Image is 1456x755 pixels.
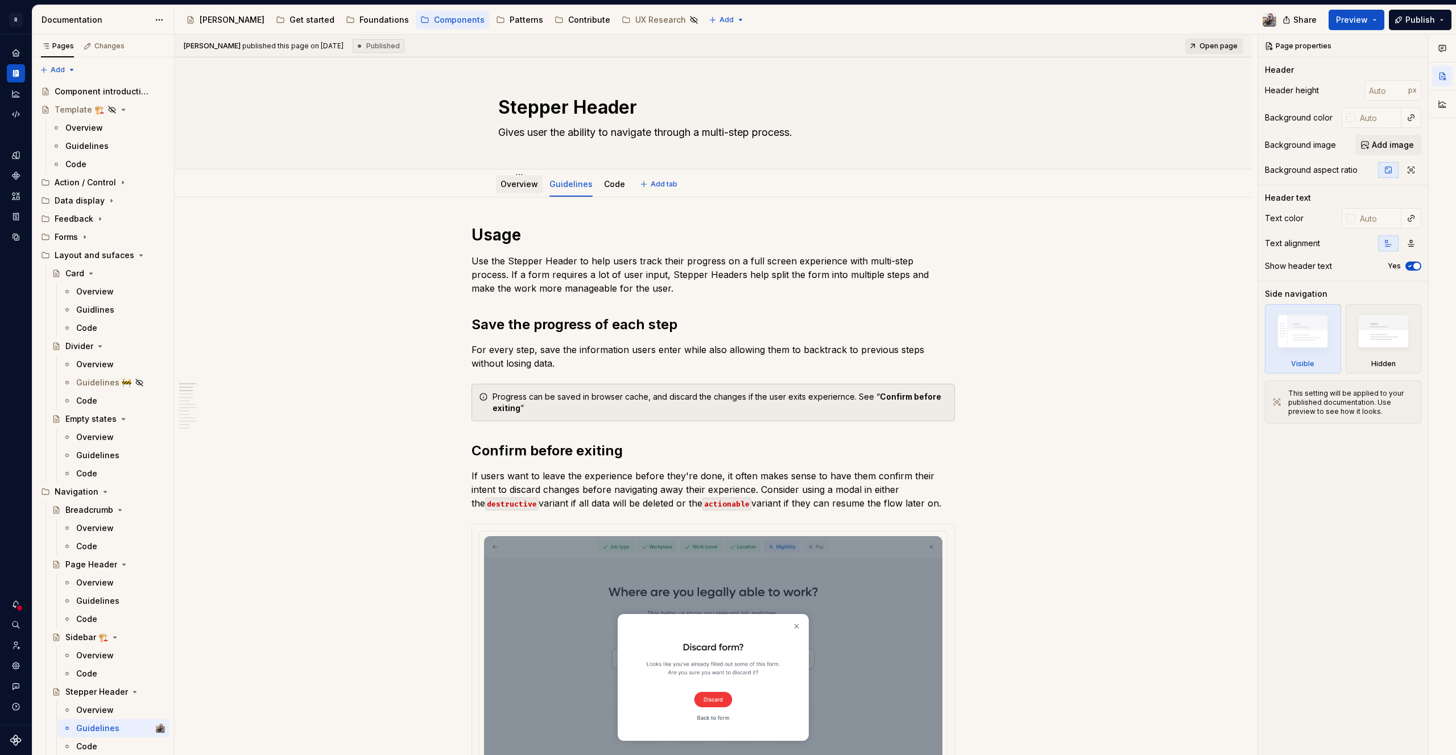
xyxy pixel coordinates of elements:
div: Guidelines 🚧 [76,377,131,388]
div: Text alignment [1265,238,1320,249]
div: Header height [1265,85,1319,96]
div: Navigation [55,486,98,497]
img: Ian [156,724,165,733]
div: Overview [76,359,114,370]
div: Analytics [7,85,25,103]
p: For every step, save the information users enter while also allowing them to backtrack to previou... [471,343,955,370]
a: Code automation [7,105,25,123]
div: Code [76,395,97,406]
a: Home [7,44,25,62]
div: Overview [76,704,114,716]
a: Overview [58,646,169,665]
div: Overview [76,286,114,297]
a: Guidelines [58,446,169,464]
button: Search ⌘K [7,616,25,634]
a: Overview [58,428,169,446]
label: Yes [1388,262,1401,271]
a: Components [7,167,25,185]
div: Code [76,668,97,679]
div: Navigation [36,483,169,501]
a: Breadcrumb [47,501,169,519]
a: Patterns [491,11,548,29]
div: Page tree [181,9,703,31]
div: Guidelines [76,595,119,607]
div: Components [434,14,485,26]
a: Guidelines [58,592,169,610]
div: UX Research [635,14,686,26]
a: Overview [47,119,169,137]
a: Overview [58,519,169,537]
a: Documentation [7,64,25,82]
a: Settings [7,657,25,675]
a: Page Header [47,555,169,574]
span: Open page [1199,42,1238,51]
div: Side navigation [1265,288,1327,300]
a: Overview [58,283,169,301]
div: Progress can be saved in browser cache, and discard the changes if the user exits experiernce. Se... [493,391,948,414]
a: UX Research [617,11,703,29]
a: Overview [58,355,169,374]
div: Forms [55,231,78,243]
div: Guidelines [76,450,119,461]
button: Notifications [7,595,25,613]
a: Overview [58,574,169,592]
div: Template 🏗️ [55,104,104,115]
a: Design tokens [7,146,25,164]
div: Guidelines [545,172,597,196]
div: Contribute [568,14,610,26]
a: Guidelines [549,179,593,189]
div: Background color [1265,112,1333,123]
div: Stepper Header [65,686,128,698]
a: GuidelinesIan [58,719,169,737]
div: Hidden [1371,359,1396,368]
div: Action / Control [36,173,169,192]
button: Share [1277,10,1324,30]
button: Contact support [7,677,25,695]
a: Code [47,155,169,173]
textarea: Stepper Header [496,94,926,121]
div: Empty states [65,413,117,425]
a: Assets [7,187,25,205]
img: Ian [1263,13,1276,27]
button: Publish [1389,10,1451,30]
a: [PERSON_NAME] [181,11,269,29]
span: Add [51,65,65,74]
button: Add tab [636,176,682,192]
div: Background aspect ratio [1265,164,1358,176]
textarea: Gives user the ability to navigate through a multi-step process. [496,123,926,142]
div: Code [76,322,97,334]
p: px [1408,86,1417,95]
a: Guidelines 🚧 [58,374,169,392]
a: Invite team [7,636,25,654]
div: Feedback [36,210,169,228]
div: Visible [1265,304,1341,374]
div: [PERSON_NAME] [200,14,264,26]
div: Feedback [55,213,93,225]
input: Auto [1364,80,1408,101]
div: Text color [1265,213,1304,224]
a: Template 🏗️ [36,101,169,119]
p: If users want to leave the experience before they're done, it often makes sense to have them conf... [471,469,955,510]
a: Storybook stories [7,208,25,226]
input: Auto [1355,208,1401,229]
div: Foundations [359,14,409,26]
div: Data sources [7,228,25,246]
div: Documentation [42,14,149,26]
div: R [9,13,23,27]
a: Code [604,179,625,189]
span: Share [1293,14,1317,26]
div: Code [76,613,97,625]
span: Add image [1372,139,1414,151]
button: R [2,7,30,32]
a: Component introduction [36,82,169,101]
div: Changes [94,42,125,51]
div: Page Header [65,559,117,570]
div: Header text [1265,192,1311,204]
